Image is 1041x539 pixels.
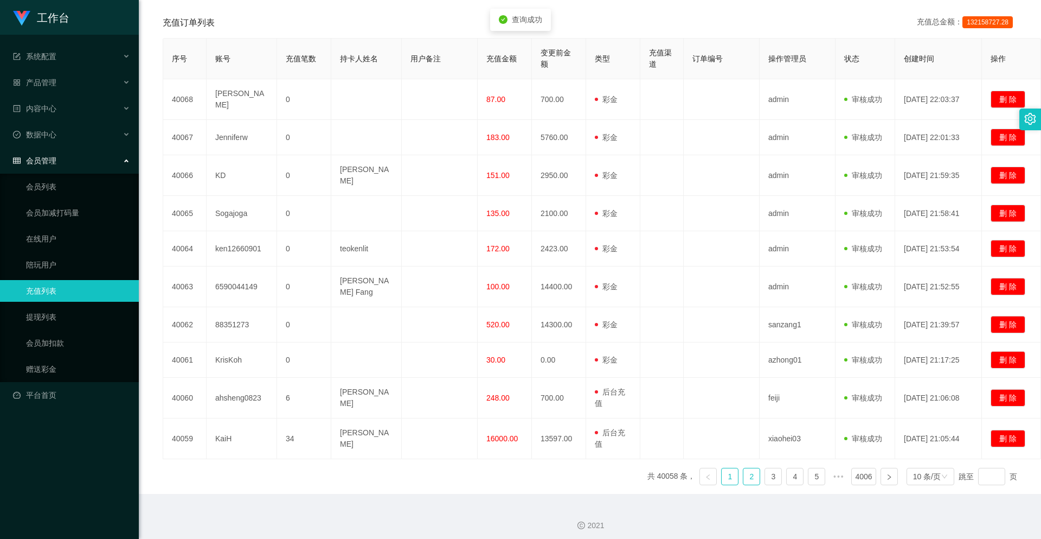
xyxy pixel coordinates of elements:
[743,468,760,485] li: 2
[649,48,672,68] span: 充值渠道
[486,356,505,364] span: 30.00
[26,228,130,250] a: 在线用户
[163,16,215,29] span: 充值订单列表
[163,231,207,267] td: 40064
[895,231,982,267] td: [DATE] 21:53:54
[331,378,402,418] td: [PERSON_NAME]
[913,468,941,485] div: 10 条/页
[207,378,277,418] td: ahsheng0823
[760,343,836,378] td: azhong01
[13,130,56,139] span: 数据中心
[13,79,21,86] i: 图标: appstore-o
[163,418,207,459] td: 40059
[486,320,510,329] span: 520.00
[1024,113,1036,125] i: 图标: setting
[692,54,723,63] span: 订单编号
[277,267,331,307] td: 0
[595,388,625,408] span: 后台充值
[207,418,277,459] td: KaiH
[991,240,1025,257] button: 删 除
[830,468,847,485] span: •••
[286,54,316,63] span: 充值笔数
[486,133,510,142] span: 183.00
[486,54,517,63] span: 充值金额
[844,244,882,253] span: 审核成功
[277,343,331,378] td: 0
[991,91,1025,108] button: 删 除
[595,171,618,180] span: 彩金
[721,468,738,485] li: 1
[26,280,130,302] a: 充值列表
[277,155,331,196] td: 0
[743,468,760,485] a: 2
[844,171,882,180] span: 审核成功
[895,79,982,120] td: [DATE] 22:03:37
[486,282,510,291] span: 100.00
[26,254,130,276] a: 陪玩用户
[207,343,277,378] td: KrisKoh
[765,468,781,485] a: 3
[895,418,982,459] td: [DATE] 21:05:44
[277,120,331,155] td: 0
[532,418,586,459] td: 13597.00
[844,434,882,443] span: 审核成功
[844,394,882,402] span: 审核成功
[844,356,882,364] span: 审核成功
[26,176,130,198] a: 会员列表
[532,120,586,155] td: 5760.00
[331,155,402,196] td: [PERSON_NAME]
[760,155,836,196] td: admin
[13,78,56,87] span: 产品管理
[172,54,187,63] span: 序号
[207,79,277,120] td: [PERSON_NAME]
[851,468,876,485] li: 4006
[486,171,510,180] span: 151.00
[895,307,982,343] td: [DATE] 21:39:57
[277,378,331,418] td: 6
[760,378,836,418] td: feiji
[895,343,982,378] td: [DATE] 21:17:25
[13,131,21,138] i: 图标: check-circle-o
[991,351,1025,369] button: 删 除
[991,316,1025,333] button: 删 除
[699,468,717,485] li: 上一页
[760,231,836,267] td: admin
[215,54,230,63] span: 账号
[595,95,618,104] span: 彩金
[722,468,738,485] a: 1
[760,196,836,231] td: admin
[13,104,56,113] span: 内容中心
[959,468,1017,485] div: 跳至 页
[26,332,130,354] a: 会员加扣款
[768,54,806,63] span: 操作管理员
[37,1,69,35] h1: 工作台
[830,468,847,485] li: 向后 5 页
[760,307,836,343] td: sanzang1
[163,79,207,120] td: 40068
[13,157,21,164] i: 图标: table
[808,468,825,485] a: 5
[595,209,618,218] span: 彩金
[207,120,277,155] td: Jenniferw
[532,267,586,307] td: 14400.00
[13,105,21,112] i: 图标: profile
[410,54,441,63] span: 用户备注
[340,54,378,63] span: 持卡人姓名
[647,468,696,485] li: 共 40058 条，
[941,473,948,481] i: 图标: down
[991,129,1025,146] button: 删 除
[595,54,610,63] span: 类型
[917,16,1017,29] div: 充值总金额：
[163,120,207,155] td: 40067
[895,155,982,196] td: [DATE] 21:59:35
[532,343,586,378] td: 0.00
[844,282,882,291] span: 审核成功
[595,244,618,253] span: 彩金
[277,79,331,120] td: 0
[163,267,207,307] td: 40063
[486,95,505,104] span: 87.00
[577,522,585,529] i: 图标: copyright
[991,278,1025,295] button: 删 除
[760,267,836,307] td: admin
[26,202,130,224] a: 会员加减打码量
